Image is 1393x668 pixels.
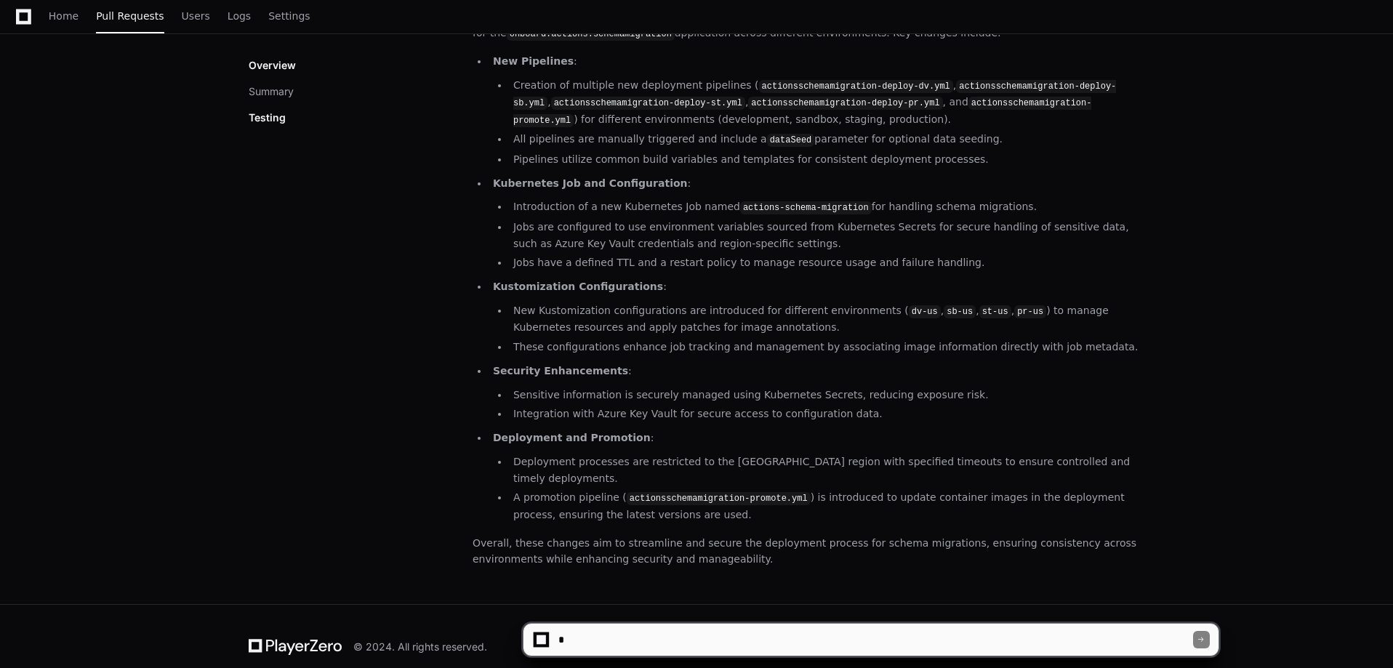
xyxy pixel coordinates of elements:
code: actionsschemamigration-deploy-st.yml [551,97,745,110]
p: : [493,363,1144,379]
p: : [493,430,1144,446]
li: New Kustomization configurations are introduced for different environments ( , , , ) to manage Ku... [509,302,1144,336]
p: Overview [249,58,296,73]
code: sb-us [944,305,976,318]
li: A promotion pipeline ( ) is introduced to update container images in the deployment process, ensu... [509,489,1144,523]
li: Jobs are configured to use environment variables sourced from Kubernetes Secrets for secure handl... [509,219,1144,252]
strong: Kubernetes Job and Configuration [493,177,688,189]
span: Logs [228,12,251,20]
li: These configurations enhance job tracking and management by associating image information directl... [509,339,1144,355]
strong: New Pipelines [493,55,574,67]
li: Jobs have a defined TTL and a restart policy to manage resource usage and failure handling. [509,254,1144,271]
strong: Deployment and Promotion [493,432,651,443]
li: Pipelines utilize common build variables and templates for consistent deployment processes. [509,151,1144,168]
li: Integration with Azure Key Vault for secure access to configuration data. [509,406,1144,422]
code: actionsschemamigration-promote.yml [627,492,811,505]
span: Users [182,12,210,20]
li: Creation of multiple new deployment pipelines ( , , , , and ) for different environments (develop... [509,77,1144,129]
strong: Security Enhancements [493,365,628,377]
p: : [493,53,1144,70]
code: st-us [979,305,1011,318]
p: : [493,278,1144,295]
code: dataSeed [767,134,815,147]
code: actionsschemamigration-deploy-dv.yml [759,80,953,93]
code: actionsschemamigration-deploy-pr.yml [748,97,942,110]
button: Summary [249,84,294,99]
code: actions-schema-migration [740,201,872,214]
span: Settings [268,12,310,20]
p: Testing [249,110,286,125]
p: Overall, these changes aim to streamline and secure the deployment process for schema migrations,... [473,535,1144,568]
li: Sensitive information is securely managed using Kubernetes Secrets, reducing exposure risk. [509,387,1144,403]
div: © 2024. All rights reserved. [353,640,487,654]
li: All pipelines are manually triggered and include a parameter for optional data seeding. [509,131,1144,148]
code: dv-us [909,305,941,318]
li: Deployment processes are restricted to the [GEOGRAPHIC_DATA] region with specified timeouts to en... [509,454,1144,487]
li: Introduction of a new Kubernetes Job named for handling schema migrations. [509,198,1144,216]
strong: Kustomization Configurations [493,281,663,292]
code: pr-us [1014,305,1046,318]
span: Pull Requests [96,12,164,20]
span: Home [49,12,79,20]
code: actionsschemamigration-promote.yml [513,97,1092,127]
p: : [493,175,1144,192]
code: onboard.actions.schemamigration [507,28,675,41]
